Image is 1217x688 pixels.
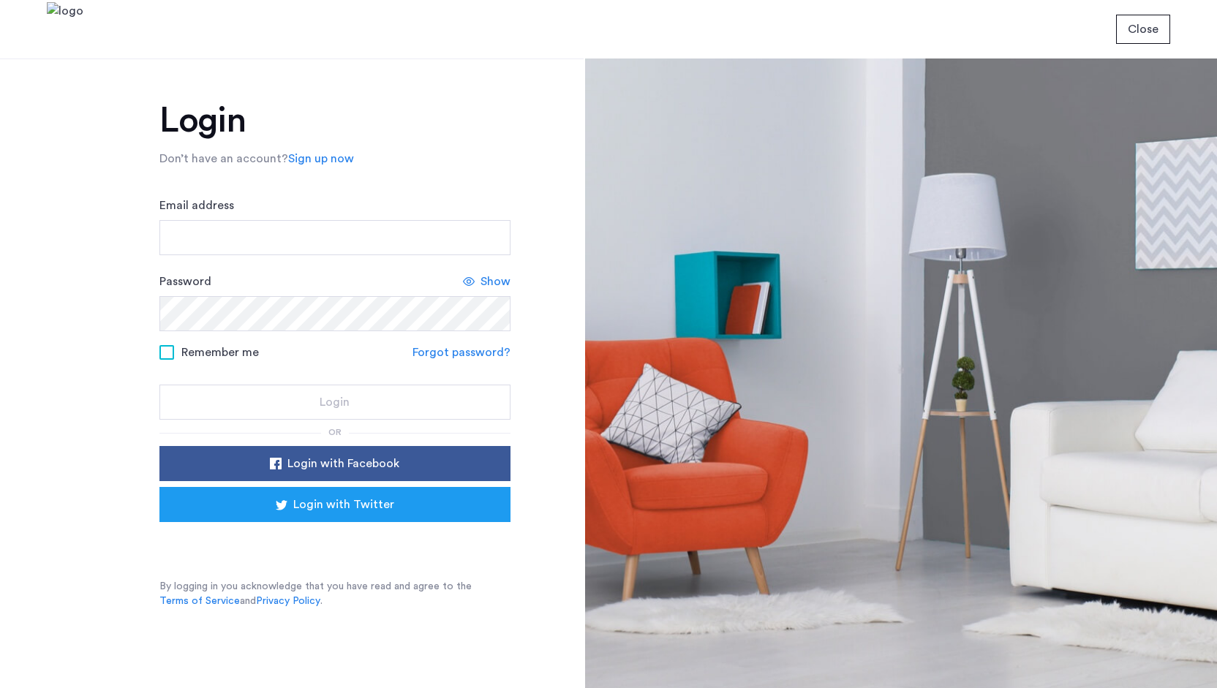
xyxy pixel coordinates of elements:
a: Sign up now [288,150,354,167]
button: button [159,446,510,481]
button: button [159,385,510,420]
span: Login with Facebook [287,455,399,472]
span: Show [481,273,510,290]
h1: Login [159,103,510,138]
img: logo [47,2,83,57]
a: Privacy Policy [256,594,320,608]
span: Close [1128,20,1158,38]
button: button [159,487,510,522]
label: Password [159,273,211,290]
span: Login [320,393,350,411]
span: Remember me [181,344,259,361]
button: button [1116,15,1170,44]
label: Email address [159,197,234,214]
span: Login with Twitter [293,496,394,513]
span: Don’t have an account? [159,153,288,165]
span: or [328,428,342,436]
a: Terms of Service [159,594,240,608]
p: By logging in you acknowledge that you have read and agree to the and . [159,579,510,608]
a: Forgot password? [412,344,510,361]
